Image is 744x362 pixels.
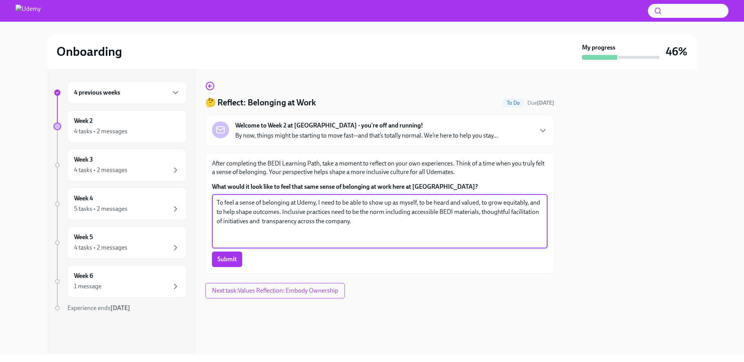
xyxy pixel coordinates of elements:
[235,131,498,140] p: By now, things might be starting to move fast—and that’s totally normal. We’re here to help you s...
[212,183,548,191] label: What would it look like to feel that same sense of belonging at work here at [GEOGRAPHIC_DATA]?
[205,97,316,109] h4: 🤔 Reflect: Belonging at Work
[110,304,130,312] strong: [DATE]
[537,100,554,106] strong: [DATE]
[74,88,120,97] h6: 4 previous weeks
[666,45,687,59] h3: 46%
[74,117,93,125] h6: Week 2
[74,155,93,164] h6: Week 3
[582,43,615,52] strong: My progress
[502,100,524,106] span: To Do
[74,243,127,252] div: 4 tasks • 2 messages
[74,282,102,291] div: 1 message
[74,127,127,136] div: 4 tasks • 2 messages
[74,205,127,213] div: 5 tasks • 2 messages
[212,287,338,295] span: Next task : Values Reflection: Embody Ownership
[53,265,187,298] a: Week 61 message
[212,159,548,176] p: After completing the BEDI Learning Path, take a moment to reflect on your own experiences. Think ...
[53,226,187,259] a: Week 54 tasks • 2 messages
[15,5,41,17] img: Udemy
[212,252,242,267] button: Submit
[74,194,93,203] h6: Week 4
[74,272,93,280] h6: Week 6
[527,100,554,106] span: Due
[74,233,93,241] h6: Week 5
[53,149,187,181] a: Week 34 tasks • 2 messages
[57,44,122,59] h2: Onboarding
[53,110,187,143] a: Week 24 tasks • 2 messages
[67,81,187,104] div: 4 previous weeks
[205,283,345,298] button: Next task:Values Reflection: Embody Ownership
[217,255,237,263] span: Submit
[53,188,187,220] a: Week 45 tasks • 2 messages
[527,99,554,107] span: September 6th, 2025 10:00
[67,304,130,312] span: Experience ends
[235,121,423,130] strong: Welcome to Week 2 at [GEOGRAPHIC_DATA] - you're off and running!
[74,166,127,174] div: 4 tasks • 2 messages
[217,198,543,245] textarea: To feel a sense of belonging at Udemy, I need to be able to show up as myself, to be heard and va...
